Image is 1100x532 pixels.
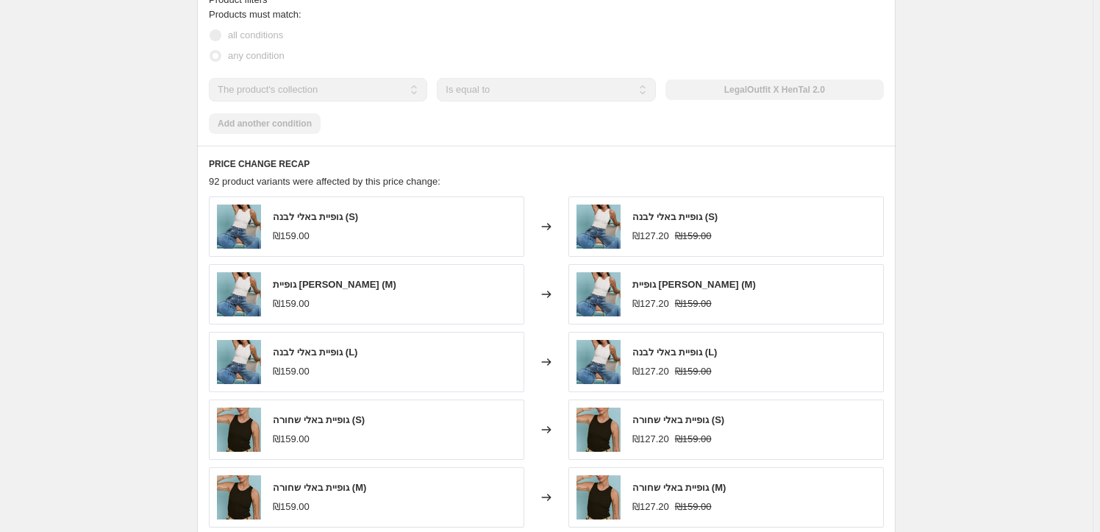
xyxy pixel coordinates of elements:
[632,230,669,241] span: ₪127.20
[273,501,310,512] span: ₪159.00
[576,475,621,519] img: Photo_13-07-2025_16_42_48_80x.jpg
[273,433,310,444] span: ₪159.00
[576,272,621,316] img: Photo_13-07-2025_14_45_00_80x.jpg
[632,298,669,309] span: ₪127.20
[273,279,396,290] span: גופיית [PERSON_NAME] (M)
[675,501,712,512] span: ₪159.00
[632,279,756,290] span: גופיית [PERSON_NAME] (M)
[273,482,366,493] span: גופיית באלי שחורה (M)
[209,176,440,187] span: 92 product variants were affected by this price change:
[217,205,261,249] img: Photo_13-07-2025_14_45_00_80x.jpg
[675,230,712,241] span: ₪159.00
[217,272,261,316] img: Photo_13-07-2025_14_45_00_80x.jpg
[273,414,365,425] span: גופיית באלי שחורה (S)
[273,366,310,377] span: ₪159.00
[273,230,310,241] span: ₪159.00
[217,340,261,384] img: Photo_13-07-2025_14_45_00_80x.jpg
[675,366,712,377] span: ₪159.00
[576,340,621,384] img: Photo_13-07-2025_14_45_00_80x.jpg
[209,158,884,170] h6: PRICE CHANGE RECAP
[217,408,261,452] img: Photo_13-07-2025_16_42_48_80x.jpg
[675,298,712,309] span: ₪159.00
[576,205,621,249] img: Photo_13-07-2025_14_45_00_80x.jpg
[209,9,301,20] span: Products must match:
[273,347,357,358] span: גופיית באלי לבנה (L)
[217,475,261,519] img: Photo_13-07-2025_16_42_48_80x.jpg
[632,414,724,425] span: גופיית באלי שחורה (S)
[228,29,283,40] span: all conditions
[273,211,358,222] span: גופיית באלי לבנה (S)
[576,408,621,452] img: Photo_13-07-2025_16_42_48_80x.jpg
[273,298,310,309] span: ₪159.00
[632,433,669,444] span: ₪127.20
[675,433,712,444] span: ₪159.00
[632,482,726,493] span: גופיית באלי שחורה (M)
[632,501,669,512] span: ₪127.20
[632,366,669,377] span: ₪127.20
[632,211,718,222] span: גופיית באלי לבנה (S)
[228,50,285,61] span: any condition
[632,347,717,358] span: גופיית באלי לבנה (L)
